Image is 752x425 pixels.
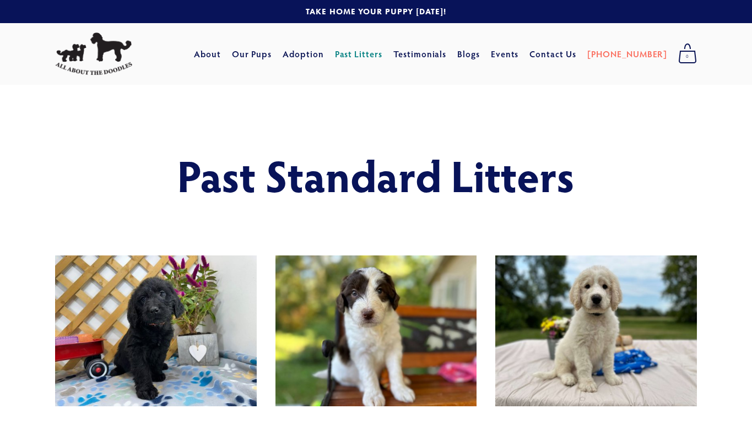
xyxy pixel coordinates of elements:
img: All About The Doodles [55,32,132,75]
a: About [194,44,221,64]
span: 0 [678,50,697,64]
a: Blogs [457,44,480,64]
a: Contact Us [529,44,576,64]
a: Events [491,44,519,64]
h1: Past Standard Litters [110,151,642,199]
a: Our Pups [232,44,272,64]
a: [PHONE_NUMBER] [587,44,667,64]
a: 0 items in cart [673,40,702,68]
a: Testimonials [393,44,447,64]
a: Adoption [283,44,324,64]
a: Past Litters [335,48,383,59]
